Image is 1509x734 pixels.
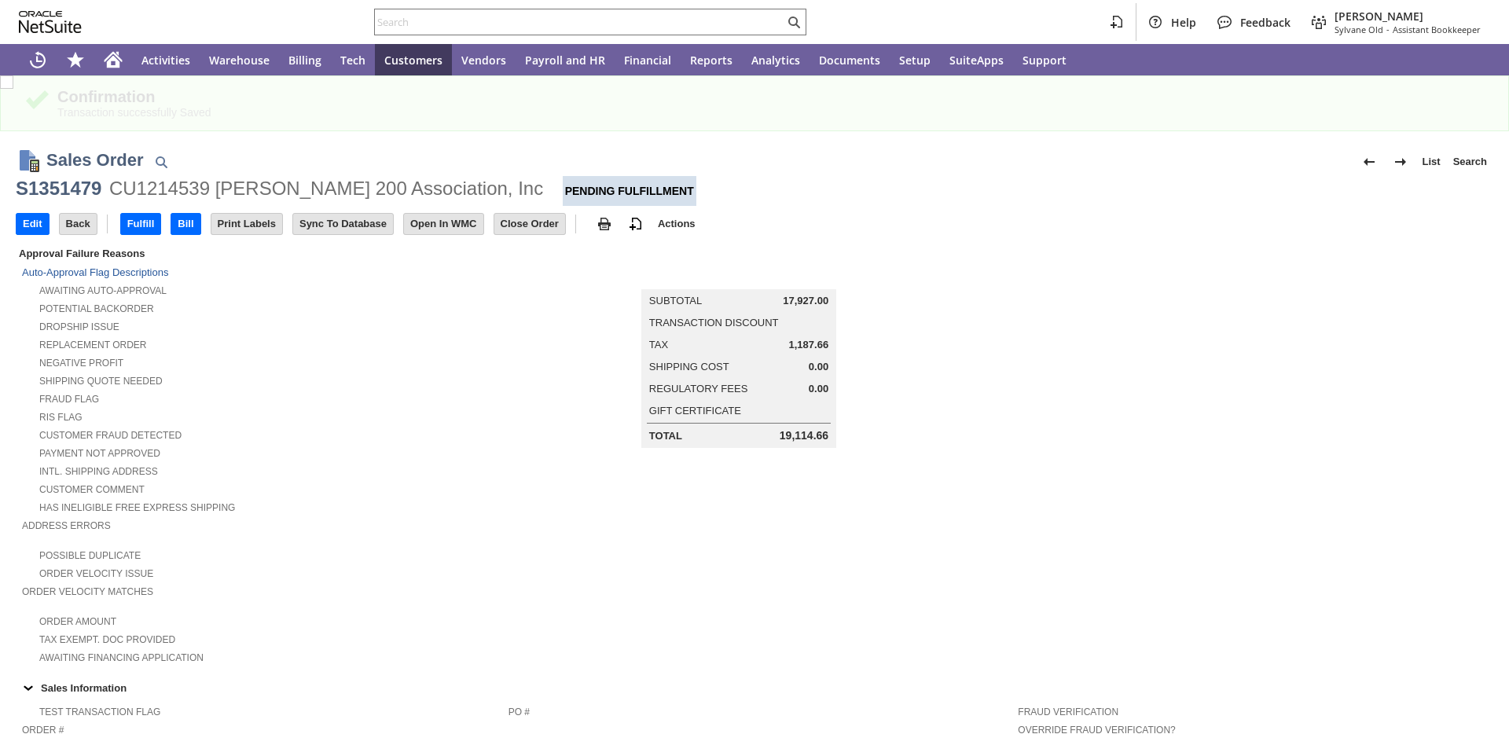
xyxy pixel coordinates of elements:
span: Sylvane Old [1335,24,1383,35]
a: Total [649,430,682,442]
input: Print Labels [211,214,282,234]
input: Bill [171,214,200,234]
span: Support [1023,53,1067,68]
span: Feedback [1240,15,1291,30]
a: Awaiting Auto-Approval [39,285,167,296]
span: Assistant Bookkeeper [1393,24,1481,35]
a: Search [1447,149,1493,174]
a: Customer Comment [39,484,145,495]
a: Test Transaction Flag [39,706,160,717]
a: Customer Fraud Detected [39,430,182,441]
div: Confirmation [57,88,1485,106]
a: PO # [509,706,530,717]
a: Order Velocity Matches [22,586,153,597]
a: Reports [681,44,742,75]
span: Warehouse [209,53,270,68]
a: Setup [890,44,940,75]
span: Billing [288,53,321,68]
a: Potential Backorder [39,303,154,314]
span: Setup [899,53,931,68]
a: Tax [649,339,668,350]
input: Close Order [494,214,565,234]
a: Possible Duplicate [39,550,141,561]
a: Support [1013,44,1076,75]
svg: Recent Records [28,50,47,69]
a: Payment not approved [39,448,160,459]
img: Next [1391,152,1410,171]
td: Sales Information [16,677,1493,698]
span: SuiteApps [949,53,1004,68]
a: Billing [279,44,331,75]
a: Subtotal [649,295,702,306]
input: Back [60,214,97,234]
a: Warehouse [200,44,279,75]
a: Fraud Verification [1018,706,1118,717]
span: 1,187.66 [789,339,829,351]
span: Customers [384,53,442,68]
input: Sync To Database [293,214,393,234]
span: Tech [340,53,365,68]
h1: Sales Order [46,147,144,173]
span: Analytics [751,53,800,68]
span: Documents [819,53,880,68]
a: Vendors [452,44,516,75]
a: Recent Records [19,44,57,75]
a: RIS flag [39,412,83,423]
a: Analytics [742,44,810,75]
a: Shipping Cost [649,361,729,373]
a: Intl. Shipping Address [39,466,158,477]
a: Order Velocity Issue [39,568,153,579]
a: Negative Profit [39,358,123,369]
a: Gift Certificate [649,405,741,417]
span: 0.00 [809,383,828,395]
div: Transaction successfully Saved [57,106,1485,119]
span: 19,114.66 [780,429,828,442]
a: Address Errors [22,520,111,531]
a: List [1416,149,1447,174]
a: Dropship Issue [39,321,119,332]
span: Vendors [461,53,506,68]
a: Transaction Discount [649,317,779,328]
a: Order Amount [39,616,116,627]
input: Edit [17,214,49,234]
span: [PERSON_NAME] [1335,9,1481,24]
img: add-record.svg [626,215,645,233]
div: S1351479 [16,176,101,201]
svg: Shortcuts [66,50,85,69]
a: Activities [132,44,200,75]
span: Financial [624,53,671,68]
a: Regulatory Fees [649,383,747,395]
a: Fraud Flag [39,394,99,405]
div: CU1214539 [PERSON_NAME] 200 Association, Inc [109,176,543,201]
svg: logo [19,11,82,33]
div: Sales Information [16,677,1487,698]
span: Activities [141,53,190,68]
a: Documents [810,44,890,75]
svg: Search [784,13,803,31]
span: Help [1171,15,1196,30]
input: Open In WMC [404,214,483,234]
div: Shortcuts [57,44,94,75]
div: Pending Fulfillment [563,176,696,206]
img: print.svg [595,215,614,233]
a: Tech [331,44,375,75]
span: Reports [690,53,732,68]
input: Fulfill [121,214,161,234]
a: Auto-Approval Flag Descriptions [22,266,168,278]
a: Customers [375,44,452,75]
caption: Summary [641,264,836,289]
a: Tax Exempt. Doc Provided [39,634,175,645]
svg: Home [104,50,123,69]
a: Shipping Quote Needed [39,376,163,387]
span: 17,927.00 [783,295,828,307]
a: Replacement Order [39,339,146,350]
a: Awaiting Financing Application [39,652,204,663]
a: Home [94,44,132,75]
a: Actions [652,218,702,229]
a: Payroll and HR [516,44,615,75]
img: Previous [1360,152,1379,171]
img: Quick Find [152,152,171,171]
input: Search [375,13,784,31]
span: 0.00 [809,361,828,373]
a: Financial [615,44,681,75]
